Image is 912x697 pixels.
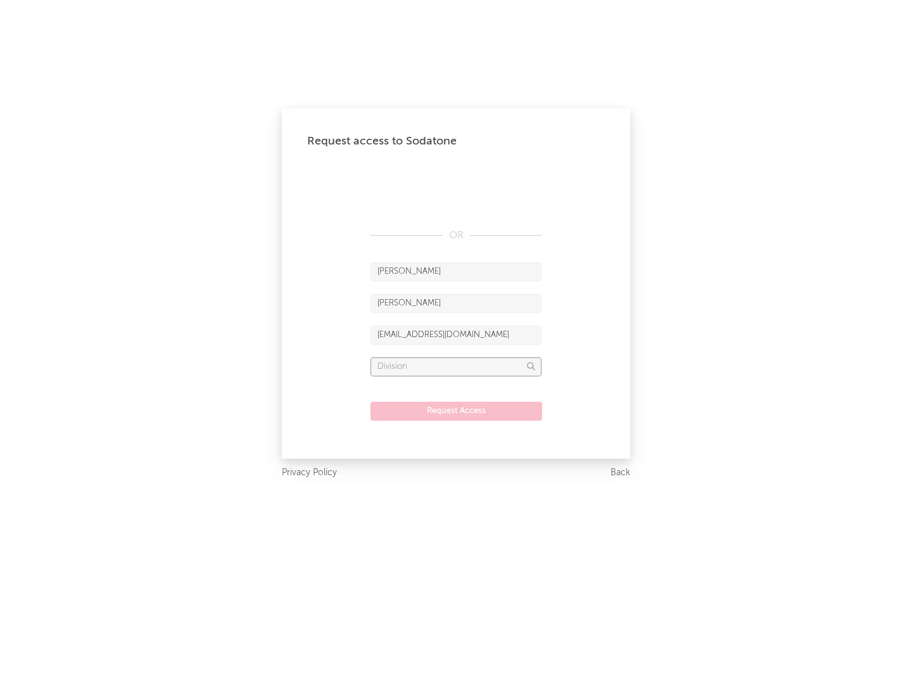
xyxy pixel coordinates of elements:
div: Request access to Sodatone [307,134,605,149]
input: First Name [370,262,541,281]
a: Back [611,465,630,481]
input: Email [370,326,541,345]
input: Last Name [370,294,541,313]
button: Request Access [370,402,542,421]
div: OR [370,228,541,243]
input: Division [370,357,541,376]
a: Privacy Policy [282,465,337,481]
